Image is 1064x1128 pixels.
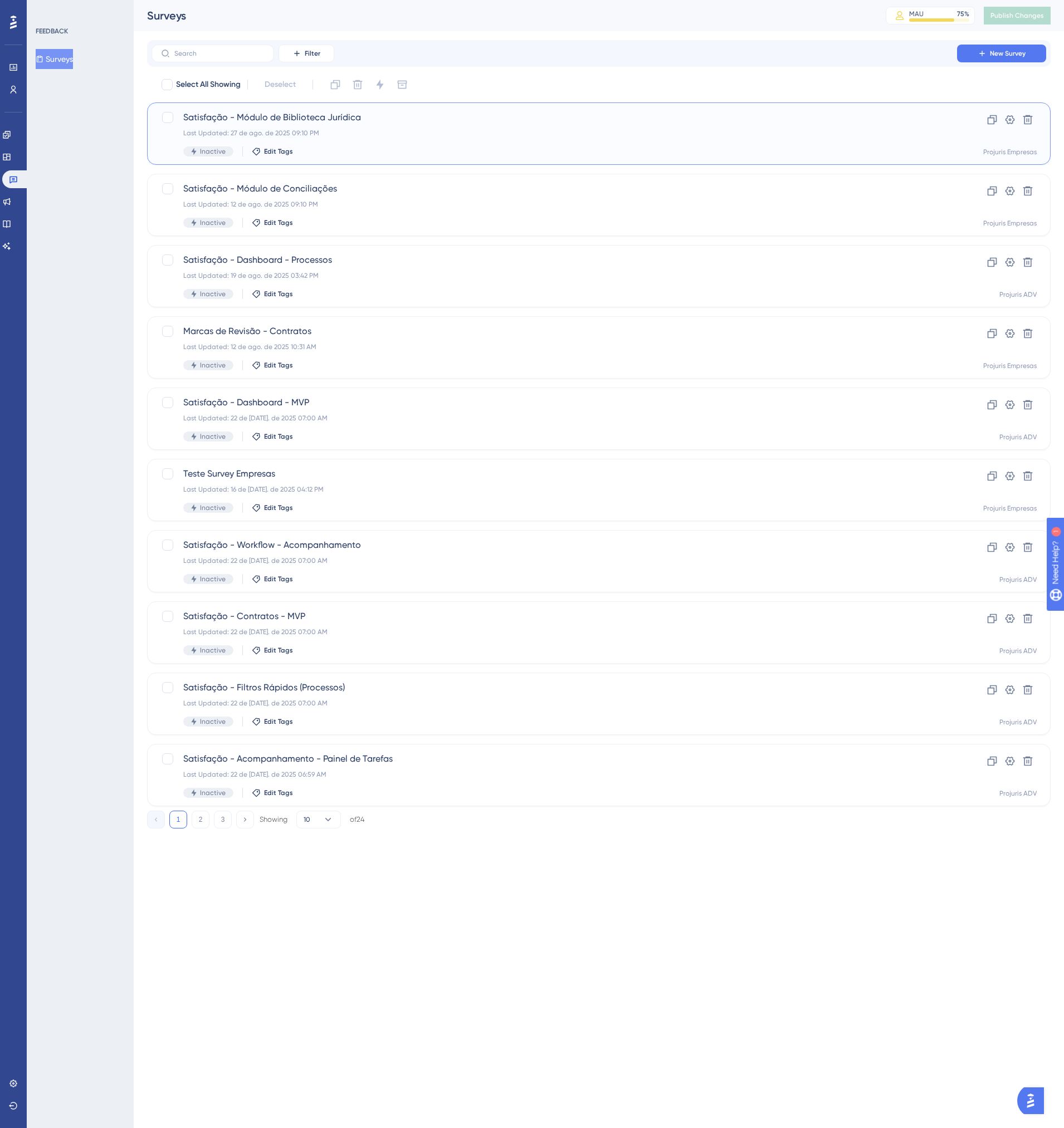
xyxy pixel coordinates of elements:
span: Select All Showing [176,78,241,91]
span: Edit Tags [264,218,293,227]
span: Satisfação - Filtros Rápidos (Processos) [183,681,925,694]
button: 1 [169,811,187,828]
span: New Survey [990,49,1026,58]
button: New Survey [957,45,1046,62]
div: 75 % [957,9,969,18]
button: Edit Tags [252,788,293,797]
div: Showing [260,815,287,825]
div: Last Updated: 22 de [DATE]. de 2025 07:00 AM [183,627,925,636]
span: Satisfação - Workflow - Acompanhamento [183,538,925,552]
button: Edit Tags [252,503,293,512]
button: Publish Changes [984,7,1051,24]
div: Projuris Empresas [983,361,1037,370]
span: Inactive [200,575,226,583]
button: Edit Tags [252,218,293,227]
div: Projuris ADV [999,433,1037,442]
span: Satisfação - Dashboard - Processos [183,253,925,267]
iframe: UserGuiding AI Assistant Launcher [1017,1084,1051,1117]
span: Teste Survey Empresas [183,467,925,480]
div: of 24 [350,815,365,825]
div: Projuris ADV [999,290,1037,299]
div: Projuris Empresas [983,219,1037,228]
button: Filter [279,45,334,62]
span: Need Help? [26,3,70,16]
div: Last Updated: 16 de [DATE]. de 2025 04:12 PM [183,485,925,494]
button: Edit Tags [252,717,293,726]
input: Search [174,50,265,57]
button: 2 [192,811,209,828]
div: Projuris Empresas [983,504,1037,513]
button: Deselect [255,75,306,95]
span: Inactive [200,432,226,441]
span: Edit Tags [264,788,293,797]
div: Projuris ADV [999,789,1037,798]
div: Last Updated: 27 de ago. de 2025 09:10 PM [183,129,925,138]
div: Surveys [147,8,858,23]
button: Edit Tags [252,290,293,298]
div: Last Updated: 22 de [DATE]. de 2025 07:00 AM [183,414,925,423]
button: 10 [296,811,341,828]
span: Satisfação - Módulo de Biblioteca Jurídica [183,111,925,124]
span: Edit Tags [264,646,293,655]
button: Surveys [36,49,73,69]
div: Last Updated: 19 de ago. de 2025 03:42 PM [183,271,925,280]
span: Deselect [265,78,296,91]
span: Inactive [200,646,226,655]
span: Inactive [200,218,226,227]
span: Edit Tags [264,717,293,726]
span: Edit Tags [264,503,293,512]
span: Filter [305,49,320,58]
span: Satisfação - Módulo de Conciliações [183,182,925,195]
span: Satisfação - Dashboard - MVP [183,396,925,409]
span: Inactive [200,147,226,156]
div: Last Updated: 12 de ago. de 2025 09:10 PM [183,200,925,209]
button: Edit Tags [252,361,293,370]
div: Last Updated: 22 de [DATE]. de 2025 07:00 AM [183,556,925,565]
span: Marcas de Revisão - Contratos [183,325,925,338]
div: Projuris ADV [999,646,1037,655]
button: 3 [214,811,232,828]
div: Last Updated: 22 de [DATE]. de 2025 07:00 AM [183,699,925,708]
div: Projuris ADV [999,718,1037,727]
span: Publish Changes [990,11,1044,20]
button: Edit Tags [252,147,293,156]
span: Inactive [200,290,226,298]
button: Edit Tags [252,432,293,441]
span: Edit Tags [264,432,293,441]
div: FEEDBACK [36,27,68,36]
span: Edit Tags [264,147,293,156]
div: Last Updated: 12 de ago. de 2025 10:31 AM [183,342,925,351]
div: 1 [77,6,81,14]
span: Edit Tags [264,361,293,370]
span: 10 [304,815,310,824]
span: Inactive [200,788,226,797]
span: Inactive [200,717,226,726]
span: Inactive [200,503,226,512]
button: Edit Tags [252,646,293,655]
span: Edit Tags [264,575,293,583]
span: Inactive [200,361,226,370]
span: Satisfação - Acompanhamento - Painel de Tarefas [183,752,925,766]
button: Edit Tags [252,575,293,583]
span: Satisfação - Contratos - MVP [183,610,925,623]
span: Edit Tags [264,290,293,298]
div: Last Updated: 22 de [DATE]. de 2025 06:59 AM [183,770,925,779]
div: Projuris Empresas [983,148,1037,156]
div: Projuris ADV [999,575,1037,584]
div: MAU [909,9,924,18]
